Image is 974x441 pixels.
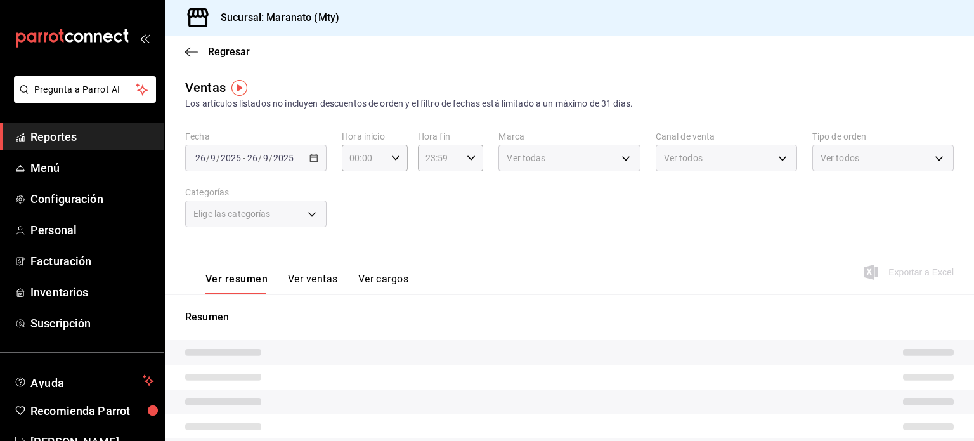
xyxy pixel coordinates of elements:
[498,132,640,141] label: Marca
[30,315,154,332] span: Suscripción
[205,273,408,294] div: navigation tabs
[269,153,273,163] span: /
[30,128,154,145] span: Reportes
[30,284,154,301] span: Inventarios
[656,132,797,141] label: Canal de venta
[34,83,136,96] span: Pregunta a Parrot AI
[30,373,138,388] span: Ayuda
[30,402,154,419] span: Recomienda Parrot
[358,273,409,294] button: Ver cargos
[507,152,545,164] span: Ver todas
[193,207,271,220] span: Elige las categorías
[210,153,216,163] input: --
[273,153,294,163] input: ----
[263,153,269,163] input: --
[812,132,954,141] label: Tipo de orden
[185,188,327,197] label: Categorías
[342,132,408,141] label: Hora inicio
[821,152,859,164] span: Ver todos
[288,273,338,294] button: Ver ventas
[208,46,250,58] span: Regresar
[30,221,154,239] span: Personal
[14,76,156,103] button: Pregunta a Parrot AI
[247,153,258,163] input: --
[9,92,156,105] a: Pregunta a Parrot AI
[195,153,206,163] input: --
[185,132,327,141] label: Fecha
[30,190,154,207] span: Configuración
[664,152,703,164] span: Ver todos
[185,97,954,110] div: Los artículos listados no incluyen descuentos de orden y el filtro de fechas está limitado a un m...
[185,310,954,325] p: Resumen
[243,153,245,163] span: -
[206,153,210,163] span: /
[220,153,242,163] input: ----
[418,132,484,141] label: Hora fin
[216,153,220,163] span: /
[205,273,268,294] button: Ver resumen
[30,253,154,270] span: Facturación
[30,159,154,176] span: Menú
[231,80,247,96] img: Tooltip marker
[140,33,150,43] button: open_drawer_menu
[211,10,339,25] h3: Sucursal: Maranato (Mty)
[185,78,226,97] div: Ventas
[185,46,250,58] button: Regresar
[258,153,262,163] span: /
